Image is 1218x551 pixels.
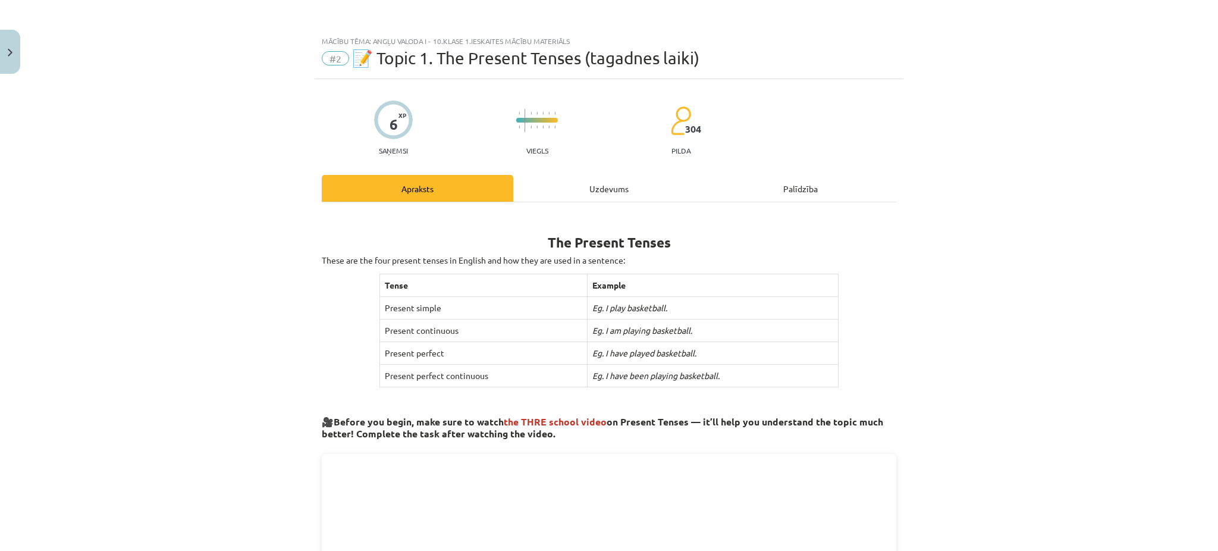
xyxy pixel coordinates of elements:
[398,112,406,118] span: XP
[542,126,544,129] img: icon-short-line-57e1e144782c952c97e751825c79c345078a6d821885a25fce030b3d8c18986b.svg
[390,116,398,133] div: 6
[519,126,520,129] img: icon-short-line-57e1e144782c952c97e751825c79c345078a6d821885a25fce030b3d8c18986b.svg
[379,365,587,387] td: Present perfect continuous
[685,124,701,134] span: 304
[536,126,538,129] img: icon-short-line-57e1e144782c952c97e751825c79c345078a6d821885a25fce030b3d8c18986b.svg
[322,407,896,441] h3: 🎥
[671,146,690,155] p: pilda
[379,342,587,365] td: Present perfect
[379,297,587,320] td: Present simple
[670,106,691,136] img: students-c634bb4e5e11cddfef0936a35e636f08e4e9abd3cc4e673bd6f9a4125e45ecb1.svg
[374,146,413,155] p: Saņemsi
[504,415,607,428] span: the THRE school video
[548,112,550,115] img: icon-short-line-57e1e144782c952c97e751825c79c345078a6d821885a25fce030b3d8c18986b.svg
[379,274,587,297] th: Tense
[592,302,667,313] i: Eg. I play basketball.
[379,320,587,342] td: Present continuous
[352,48,699,68] span: 📝 Topic 1. The Present Tenses (tagadnes laiki)
[525,109,526,132] img: icon-long-line-d9ea69661e0d244f92f715978eff75569469978d946b2353a9bb055b3ed8787d.svg
[592,347,696,358] i: Eg. I have played basketball.
[536,112,538,115] img: icon-short-line-57e1e144782c952c97e751825c79c345078a6d821885a25fce030b3d8c18986b.svg
[322,254,896,267] p: These are the four present tenses in English and how they are used in a sentence:
[705,175,896,202] div: Palīdzība
[519,112,520,115] img: icon-short-line-57e1e144782c952c97e751825c79c345078a6d821885a25fce030b3d8c18986b.svg
[322,51,349,65] span: #2
[554,126,555,129] img: icon-short-line-57e1e144782c952c97e751825c79c345078a6d821885a25fce030b3d8c18986b.svg
[548,126,550,129] img: icon-short-line-57e1e144782c952c97e751825c79c345078a6d821885a25fce030b3d8c18986b.svg
[530,126,532,129] img: icon-short-line-57e1e144782c952c97e751825c79c345078a6d821885a25fce030b3d8c18986b.svg
[322,415,883,440] strong: Before you begin, make sure to watch on Present Tenses — it’ll help you understand the topic much...
[530,112,532,115] img: icon-short-line-57e1e144782c952c97e751825c79c345078a6d821885a25fce030b3d8c18986b.svg
[548,234,671,251] b: The Present Tenses
[322,37,896,45] div: Mācību tēma: Angļu valoda i - 10.klase 1.ieskaites mācību materiāls
[592,370,720,381] i: Eg. I have been playing basketball.
[592,325,692,336] i: Eg. I am playing basketball.
[8,49,12,57] img: icon-close-lesson-0947bae3869378f0d4975bcd49f059093ad1ed9edebbc8119c70593378902aed.svg
[322,175,513,202] div: Apraksts
[513,175,705,202] div: Uzdevums
[554,112,555,115] img: icon-short-line-57e1e144782c952c97e751825c79c345078a6d821885a25fce030b3d8c18986b.svg
[587,274,838,297] th: Example
[542,112,544,115] img: icon-short-line-57e1e144782c952c97e751825c79c345078a6d821885a25fce030b3d8c18986b.svg
[526,146,548,155] p: Viegls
